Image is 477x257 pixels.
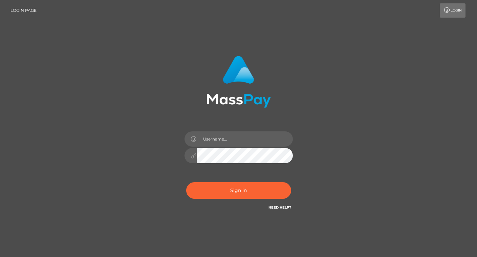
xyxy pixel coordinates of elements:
[207,56,271,108] img: MassPay Login
[197,131,293,147] input: Username...
[268,205,291,210] a: Need Help?
[440,3,465,18] a: Login
[186,182,291,199] button: Sign in
[10,3,37,18] a: Login Page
